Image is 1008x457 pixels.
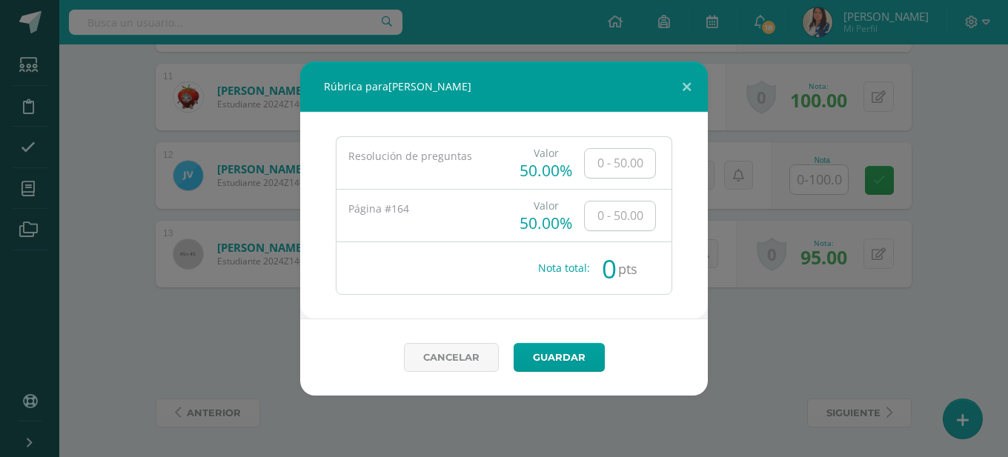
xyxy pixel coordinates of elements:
div: Página #164 [348,201,492,216]
div: Resolución de preguntas [348,149,492,164]
input: 0 - 50.00 [585,201,655,230]
div: Valor [520,146,572,160]
div: Rúbrica para [300,61,708,112]
div: Valor [520,199,572,213]
div: Nota total: [538,242,590,294]
span: 0 [602,243,617,295]
span: pts [618,243,637,295]
a: Guardar [514,343,605,372]
a: Cancelar [404,343,499,372]
input: 0 - 50.00 [585,149,655,178]
div: 50.00% [520,160,572,181]
div: 50.00% [520,213,572,233]
span: [PERSON_NAME] [388,79,471,93]
button: Close (Esc) [666,61,708,112]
